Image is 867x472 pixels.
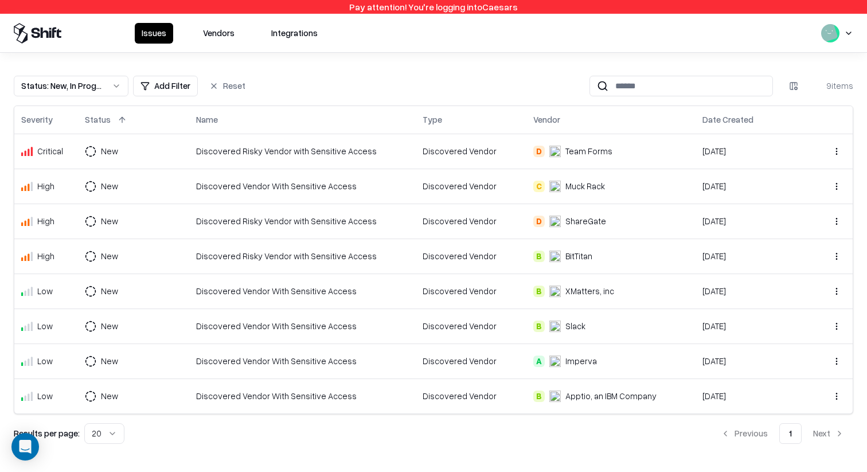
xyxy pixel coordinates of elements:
[21,80,103,92] div: Status : New, In Progress
[196,355,409,367] div: Discovered Vendor With Sensitive Access
[101,215,118,227] div: New
[85,281,139,302] button: New
[85,246,139,267] button: New
[196,285,409,297] div: Discovered Vendor With Sensitive Access
[702,390,801,402] div: [DATE]
[101,355,118,367] div: New
[11,433,39,461] div: Open Intercom Messenger
[712,423,853,444] nav: pagination
[37,180,54,192] div: High
[702,145,801,157] div: [DATE]
[423,145,520,157] div: Discovered Vendor
[101,145,118,157] div: New
[37,320,53,332] div: Low
[14,427,80,439] p: Results per page:
[565,285,614,297] div: XMatters, inc
[549,181,561,192] img: Muck Rack
[101,390,118,402] div: New
[196,114,218,126] div: Name
[702,114,753,126] div: Date Created
[702,215,801,227] div: [DATE]
[101,250,118,262] div: New
[37,285,53,297] div: Low
[101,320,118,332] div: New
[533,391,545,402] div: B
[702,320,801,332] div: [DATE]
[423,180,520,192] div: Discovered Vendor
[565,355,597,367] div: Imperva
[85,316,139,337] button: New
[196,23,241,44] button: Vendors
[196,215,409,227] div: Discovered Risky Vendor with Sensitive Access
[533,216,545,227] div: D
[549,321,561,332] img: Slack
[565,215,606,227] div: ShareGate
[37,355,53,367] div: Low
[533,321,545,332] div: B
[37,390,53,402] div: Low
[565,250,592,262] div: BitTitan
[549,216,561,227] img: ShareGate
[533,356,545,367] div: A
[549,251,561,262] img: BitTitan
[423,114,442,126] div: Type
[37,250,54,262] div: High
[135,23,173,44] button: Issues
[85,176,139,197] button: New
[565,145,612,157] div: Team Forms
[702,180,801,192] div: [DATE]
[423,285,520,297] div: Discovered Vendor
[423,250,520,262] div: Discovered Vendor
[533,286,545,297] div: B
[549,286,561,297] img: xMatters, inc
[565,390,657,402] div: Apptio, an IBM Company
[101,285,118,297] div: New
[565,180,605,192] div: Muck Rack
[85,211,139,232] button: New
[423,390,520,402] div: Discovered Vendor
[549,146,561,157] img: Team Forms
[549,391,561,402] img: Apptio, an IBM Company
[196,180,409,192] div: Discovered Vendor With Sensitive Access
[702,355,801,367] div: [DATE]
[702,250,801,262] div: [DATE]
[533,181,545,192] div: C
[85,141,139,162] button: New
[202,76,252,96] button: Reset
[264,23,325,44] button: Integrations
[196,250,409,262] div: Discovered Risky Vendor with Sensitive Access
[549,356,561,367] img: Imperva
[533,114,560,126] div: Vendor
[196,145,409,157] div: Discovered Risky Vendor with Sensitive Access
[423,215,520,227] div: Discovered Vendor
[423,320,520,332] div: Discovered Vendor
[565,320,585,332] div: Slack
[423,355,520,367] div: Discovered Vendor
[196,390,409,402] div: Discovered Vendor With Sensitive Access
[101,180,118,192] div: New
[85,114,111,126] div: Status
[85,351,139,372] button: New
[807,80,853,92] div: 9 items
[133,76,198,96] button: Add Filter
[779,423,802,444] button: 1
[702,285,801,297] div: [DATE]
[37,145,63,157] div: Critical
[533,146,545,157] div: D
[21,114,53,126] div: Severity
[37,215,54,227] div: High
[533,251,545,262] div: B
[85,386,139,407] button: New
[196,320,409,332] div: Discovered Vendor With Sensitive Access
